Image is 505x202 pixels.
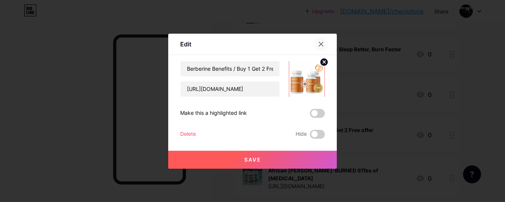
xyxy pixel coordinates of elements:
span: Hide [296,130,307,139]
span: Save [244,156,261,163]
img: link_thumbnail [289,61,325,97]
div: Make this a highlighted link [180,109,247,118]
input: URL [181,82,279,97]
button: Save [168,151,337,169]
div: Edit [180,40,191,49]
div: Delete [180,130,196,139]
input: Title [181,61,279,76]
